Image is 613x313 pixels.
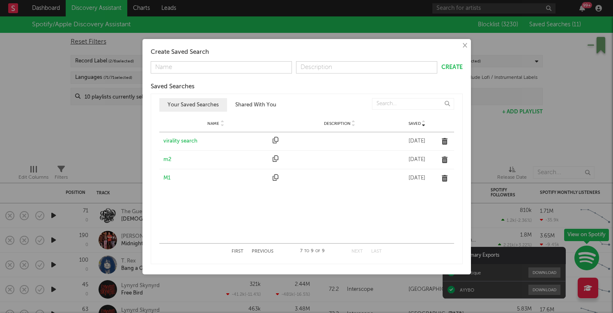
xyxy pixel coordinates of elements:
button: First [232,249,243,254]
span: to [304,249,309,253]
input: Description [296,61,437,74]
div: Saved Searches [151,82,463,92]
div: 7 9 9 [290,246,335,256]
button: Previous [252,249,273,254]
span: Saved [409,121,421,126]
a: M1 [163,174,269,182]
button: × [460,41,469,50]
button: Next [351,249,363,254]
div: Create Saved Search [151,47,463,57]
input: Search... [372,98,454,110]
a: virality search [163,137,269,145]
div: [DATE] [397,156,438,164]
span: Name [207,121,219,126]
div: [DATE] [397,137,438,145]
span: of [315,249,320,253]
button: Create [441,64,463,70]
div: [DATE] [397,174,438,182]
a: m2 [163,156,269,164]
button: Last [371,249,382,254]
button: Shared With You [227,98,285,112]
button: Your Saved Searches [159,98,227,112]
span: Description [324,121,351,126]
input: Name [151,61,292,74]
